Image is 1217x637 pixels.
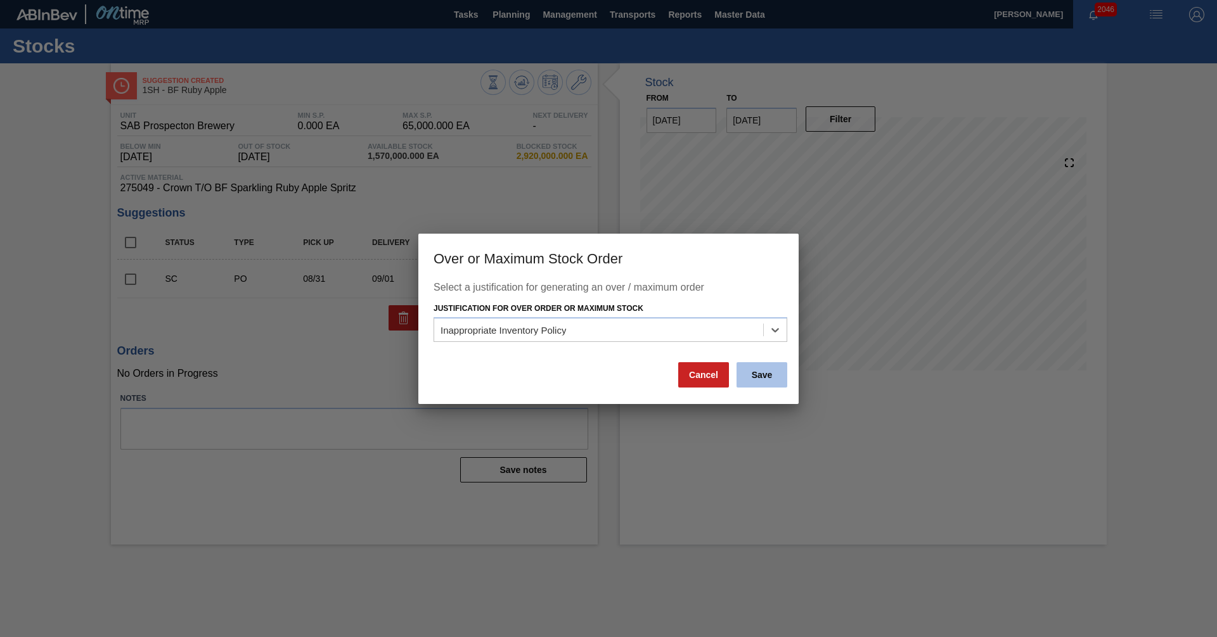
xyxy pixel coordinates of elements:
button: Cancel [678,362,729,388]
button: Save [737,362,787,388]
div: Select a justification for generating an over / maximum order [434,282,783,300]
div: Inappropriate Inventory Policy [441,325,566,336]
label: Justification for Over Order or Maximum Stock [434,304,643,313]
h3: Over or Maximum Stock Order [418,234,799,282]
